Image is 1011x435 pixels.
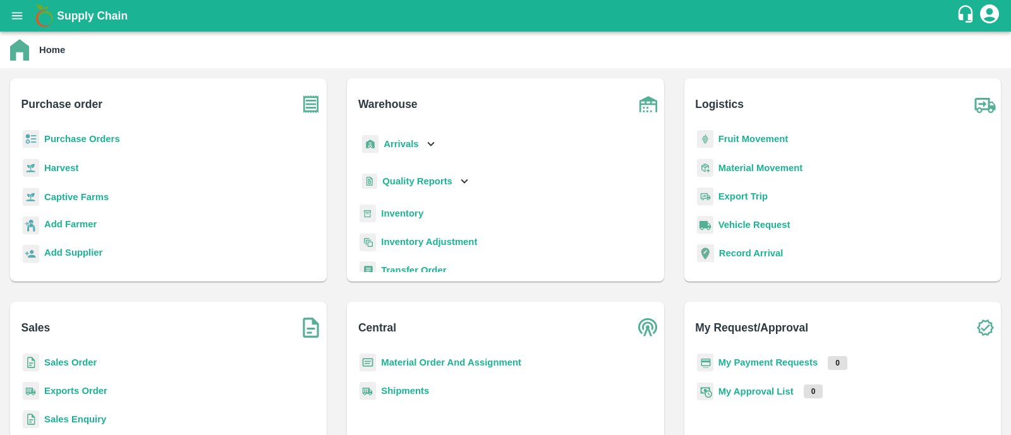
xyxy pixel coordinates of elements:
[44,386,107,396] a: Exports Order
[697,130,713,148] img: fruit
[718,134,789,144] a: Fruit Movement
[44,192,109,202] a: Captive Farms
[360,233,376,251] img: inventory
[44,246,102,263] a: Add Supplier
[697,354,713,372] img: payment
[718,386,794,396] a: My Approval List
[23,354,39,372] img: sales
[57,7,956,25] a: Supply Chain
[360,354,376,372] img: centralMaterial
[44,163,78,173] a: Harvest
[23,217,39,235] img: farmer
[44,219,97,229] b: Add Farmer
[295,88,327,120] img: purchase
[360,169,471,194] div: Quality Reports
[384,139,418,149] b: Arrivals
[697,158,713,177] img: material
[969,312,1001,343] img: check
[10,39,29,61] img: home
[381,237,477,247] a: Inventory Adjustment
[44,414,106,424] a: Sales Enquiry
[358,319,396,337] b: Central
[828,356,847,370] p: 0
[718,220,790,230] a: Vehicle Request
[718,191,768,201] a: Export Trip
[633,312,664,343] img: central
[44,357,97,367] a: Sales Order
[358,95,418,113] b: Warehouse
[697,382,713,401] img: approval
[381,357,521,367] a: Material Order And Assignment
[23,245,39,263] img: supplier
[718,357,818,367] a: My Payment Requests
[23,188,39,206] img: harvest
[44,217,97,234] a: Add Farmer
[969,88,1001,120] img: truck
[3,1,32,30] button: open drawer
[362,174,377,189] img: qualityReport
[381,208,423,218] a: Inventory
[44,247,102,258] b: Add Supplier
[381,386,429,396] a: Shipments
[381,265,446,275] a: Transfer Order
[360,261,376,280] img: whTransfer
[719,248,784,258] a: Record Arrival
[695,95,744,113] b: Logistics
[695,319,808,337] b: My Request/Approval
[804,384,823,398] p: 0
[44,134,120,144] a: Purchase Orders
[23,410,39,429] img: sales
[32,3,57,28] img: logo
[697,216,713,234] img: vehicle
[382,176,452,186] b: Quality Reports
[23,382,39,400] img: shipments
[697,188,713,206] img: delivery
[360,382,376,400] img: shipments
[956,4,978,27] div: customer-support
[23,130,39,148] img: reciept
[633,88,664,120] img: warehouse
[39,45,65,55] b: Home
[21,319,51,337] b: Sales
[362,135,378,153] img: whArrival
[697,244,714,262] img: recordArrival
[57,9,128,22] b: Supply Chain
[360,130,438,158] div: Arrivals
[21,95,102,113] b: Purchase order
[295,312,327,343] img: soSales
[978,3,1001,29] div: account of current user
[23,158,39,177] img: harvest
[360,205,376,223] img: whInventory
[718,163,803,173] a: Material Movement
